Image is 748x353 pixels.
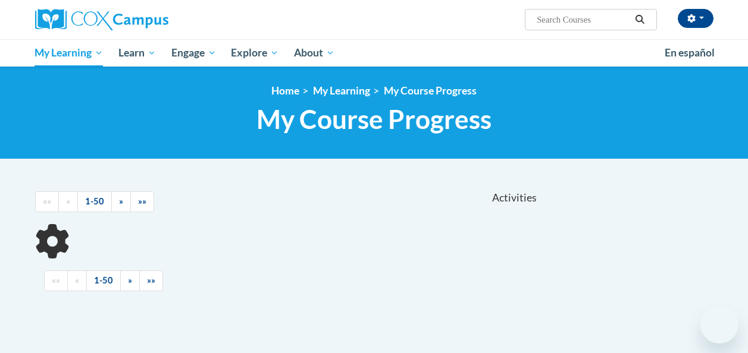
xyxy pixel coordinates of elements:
[164,39,224,67] a: Engage
[35,9,168,30] img: Cox Campus
[231,46,278,60] span: Explore
[294,46,334,60] span: About
[35,46,103,60] span: My Learning
[631,12,649,27] button: Search
[86,270,121,291] a: 1-50
[138,196,146,206] span: »»
[139,270,163,291] a: End
[67,270,87,291] a: Previous
[77,191,112,212] a: 1-50
[75,275,79,285] span: «
[384,84,477,97] a: My Course Progress
[271,84,299,97] a: Home
[147,275,155,285] span: »»
[130,191,154,212] a: End
[665,46,715,59] span: En español
[58,191,78,212] a: Previous
[35,191,59,212] a: Begining
[223,39,286,67] a: Explore
[536,12,631,27] input: Search Courses
[492,191,537,204] span: Activities
[35,9,249,30] a: Cox Campus
[43,196,51,206] span: ««
[678,9,713,28] button: Account Settings
[171,46,216,60] span: Engage
[44,270,68,291] a: Begining
[700,305,738,343] iframe: Button to launch messaging window
[118,46,156,60] span: Learn
[27,39,111,67] a: My Learning
[111,191,131,212] a: Next
[256,103,492,135] span: My Course Progress
[119,196,123,206] span: »
[111,39,164,67] a: Learn
[313,84,370,97] a: My Learning
[26,39,722,67] div: Main menu
[66,196,70,206] span: «
[52,275,60,285] span: ««
[128,275,132,285] span: »
[120,270,140,291] a: Next
[657,40,722,65] a: En español
[286,39,342,67] a: About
